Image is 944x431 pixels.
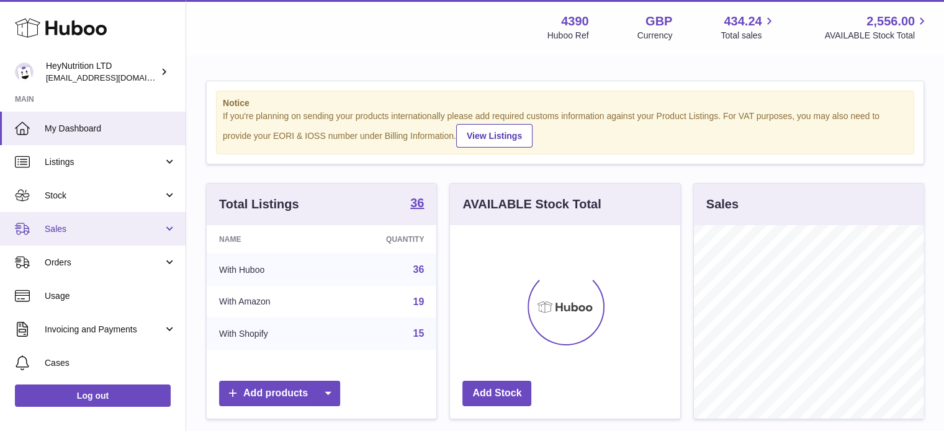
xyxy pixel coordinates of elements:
[45,156,163,168] span: Listings
[462,196,601,213] h3: AVAILABLE Stock Total
[45,290,176,302] span: Usage
[207,254,333,286] td: With Huboo
[45,257,163,269] span: Orders
[45,357,176,369] span: Cases
[413,328,425,339] a: 15
[410,197,424,209] strong: 36
[45,324,163,335] span: Invoicing and Payments
[724,13,762,30] span: 434.24
[637,30,673,42] div: Currency
[223,110,907,148] div: If you're planning on sending your products internationally please add required customs informati...
[207,286,333,318] td: With Amazon
[547,30,589,42] div: Huboo Ref
[223,97,907,109] strong: Notice
[46,73,182,82] span: [EMAIL_ADDRESS][DOMAIN_NAME]
[219,381,340,406] a: Add products
[561,13,589,30] strong: 4390
[219,196,299,213] h3: Total Listings
[456,124,533,148] a: View Listings
[207,318,333,350] td: With Shopify
[413,264,425,275] a: 36
[866,13,915,30] span: 2,556.00
[824,30,929,42] span: AVAILABLE Stock Total
[45,190,163,202] span: Stock
[333,225,437,254] th: Quantity
[462,381,531,406] a: Add Stock
[410,197,424,211] a: 36
[45,223,163,235] span: Sales
[824,13,929,42] a: 2,556.00 AVAILABLE Stock Total
[645,13,672,30] strong: GBP
[46,60,158,84] div: HeyNutrition LTD
[45,123,176,135] span: My Dashboard
[706,196,739,213] h3: Sales
[721,13,776,42] a: 434.24 Total sales
[413,296,425,307] a: 19
[207,225,333,254] th: Name
[15,384,171,407] a: Log out
[721,30,776,42] span: Total sales
[15,63,34,81] img: info@heynutrition.com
